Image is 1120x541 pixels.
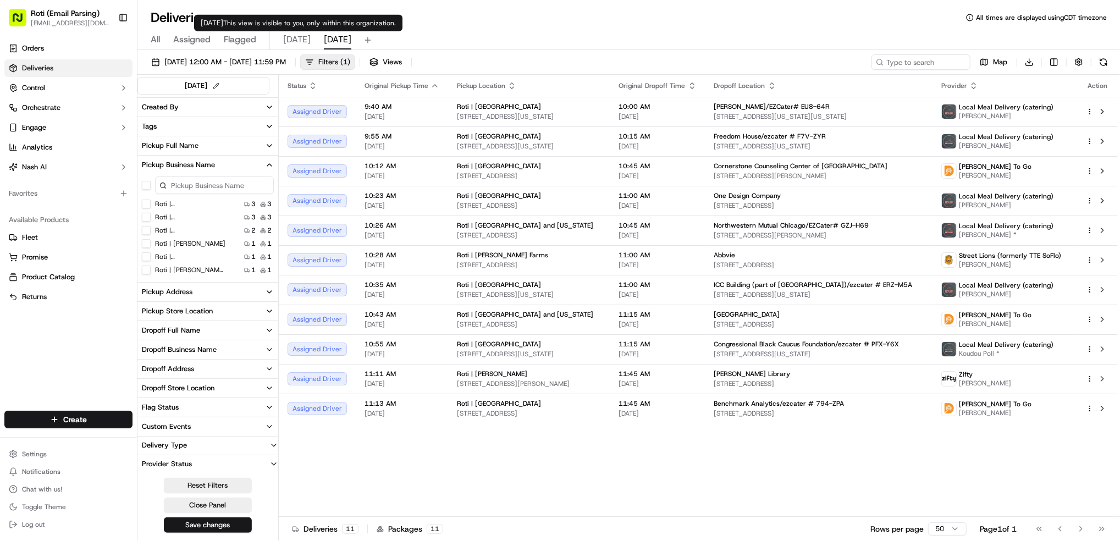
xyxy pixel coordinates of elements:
[4,411,133,428] button: Create
[942,342,956,356] img: lmd_logo.png
[365,191,439,200] span: 10:23 AM
[365,172,439,180] span: [DATE]
[714,142,924,151] span: [STREET_ADDRESS][US_STATE]
[619,132,697,141] span: 10:15 AM
[942,194,956,208] img: lmd_logo.png
[137,440,191,450] div: Delivery Type
[619,409,697,418] span: [DATE]
[22,485,62,494] span: Chat with us!
[22,123,46,133] span: Engage
[78,242,133,251] a: Powered byPylon
[267,213,272,222] span: 3
[383,57,402,67] span: Views
[714,379,924,388] span: [STREET_ADDRESS]
[142,402,179,412] div: Flag Status
[959,340,1053,349] span: Local Meal Delivery (catering)
[34,170,89,179] span: [PERSON_NAME]
[4,158,133,176] button: Nash AI
[4,99,133,117] button: Orchestrate
[9,272,128,282] a: Product Catalog
[976,13,1107,22] span: All times are displayed using CDT timezone
[959,400,1031,408] span: [PERSON_NAME] To Go
[942,372,956,386] img: zifty-logo-trans-sq.png
[619,162,697,170] span: 10:45 AM
[251,226,256,235] span: 2
[89,212,181,231] a: 💻API Documentation
[251,239,256,248] span: 1
[146,54,291,70] button: [DATE] 12:00 AM - [DATE] 11:59 PM
[22,292,47,302] span: Returns
[619,399,697,408] span: 11:45 AM
[457,132,541,141] span: Roti | [GEOGRAPHIC_DATA]
[457,409,602,418] span: [STREET_ADDRESS]
[318,57,350,67] span: Filters
[619,81,686,90] span: Original Dropoff Time
[155,226,225,235] label: Roti | [GEOGRAPHIC_DATA] and [US_STATE]
[137,459,196,469] div: Provider Status
[714,409,924,418] span: [STREET_ADDRESS]
[714,369,791,378] span: [PERSON_NAME] Library
[975,54,1012,70] button: Map
[959,370,973,379] span: Zifty
[4,499,133,515] button: Toggle Theme
[457,112,602,121] span: [STREET_ADDRESS][US_STATE]
[619,379,697,388] span: [DATE]
[959,162,1031,171] span: [PERSON_NAME] To Go
[151,33,160,46] span: All
[365,142,439,151] span: [DATE]
[31,8,100,19] button: Roti (Email Parsing)
[267,252,272,261] span: 1
[942,134,956,148] img: lmd_logo.png
[457,251,548,260] span: Roti | [PERSON_NAME] Farms
[251,213,256,222] span: 3
[457,231,602,240] span: [STREET_ADDRESS]
[959,103,1053,112] span: Local Meal Delivery (catering)
[137,379,278,398] button: Dropoff Store Location
[142,306,213,316] div: Pickup Store Location
[714,251,736,260] span: Abbvie
[4,139,133,156] a: Analytics
[137,437,278,454] button: Delivery Type
[457,310,593,319] span: Roti | [GEOGRAPHIC_DATA] and [US_STATE]
[324,33,351,46] span: [DATE]
[457,221,593,230] span: Roti | [GEOGRAPHIC_DATA] and [US_STATE]
[288,81,306,90] span: Status
[457,162,541,170] span: Roti | [GEOGRAPHIC_DATA]
[137,398,278,417] button: Flag Status
[300,54,355,70] button: Filters(1)
[365,340,439,349] span: 10:55 AM
[142,345,217,355] div: Dropoff Business Name
[4,211,133,229] div: Available Products
[137,417,278,436] button: Custom Events
[11,217,20,226] div: 📗
[142,141,198,151] div: Pickup Full Name
[457,142,602,151] span: [STREET_ADDRESS][US_STATE]
[142,364,194,374] div: Dropoff Address
[959,222,1053,230] span: Local Meal Delivery (catering)
[714,162,888,170] span: Cornerstone Counseling Center of [GEOGRAPHIC_DATA]
[942,164,956,178] img: ddtg_logo_v2.png
[427,524,443,534] div: 11
[365,221,439,230] span: 10:26 AM
[619,102,697,111] span: 10:00 AM
[9,233,128,242] a: Fleet
[29,71,198,82] input: Got a question? Start typing here...
[959,260,1061,269] span: [PERSON_NAME]
[619,290,697,299] span: [DATE]
[155,213,225,222] label: Roti | [GEOGRAPHIC_DATA]
[164,478,252,493] button: Reset Filters
[365,399,439,408] span: 11:13 AM
[251,266,256,274] span: 1
[142,422,191,432] div: Custom Events
[457,201,602,210] span: [STREET_ADDRESS]
[137,455,278,473] button: Provider Status
[714,280,913,289] span: ICC Building (part of [GEOGRAPHIC_DATA])/ezcater # ERZ-M5A
[871,54,970,70] input: Type to search
[959,133,1053,141] span: Local Meal Delivery (catering)
[267,239,272,248] span: 1
[714,81,765,90] span: Dropoff Location
[365,231,439,240] span: [DATE]
[4,185,133,202] div: Favorites
[457,399,541,408] span: Roti | [GEOGRAPHIC_DATA]
[1086,81,1109,90] div: Action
